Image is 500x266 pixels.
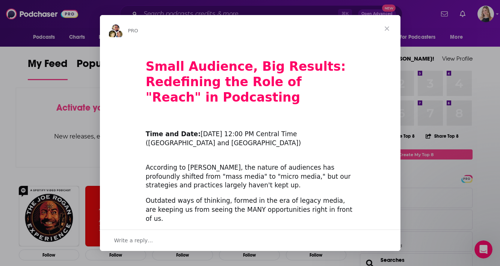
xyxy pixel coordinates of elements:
span: Close [373,15,400,42]
div: ​ [DATE] 12:00 PM Central Time ([GEOGRAPHIC_DATA] and [GEOGRAPHIC_DATA]) [146,121,355,148]
b: Time and Date: [146,130,201,138]
b: Small Audience, Big Results: Redefining the Role of "Reach" in Podcasting [146,59,346,105]
span: Write a reply… [114,236,153,245]
img: Sydney avatar [111,24,120,33]
div: Open conversation and reply [100,230,400,251]
img: Dave avatar [114,30,123,39]
span: PRO [128,28,138,33]
div: According to [PERSON_NAME], the nature of audiences has profoundly shifted from "mass media" to "... [146,154,355,190]
div: Outdated ways of thinking, formed in the era of legacy media, are keeping us from seeing the MANY... [146,196,355,223]
img: Barbara avatar [108,30,117,39]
